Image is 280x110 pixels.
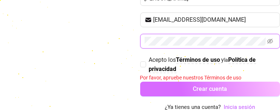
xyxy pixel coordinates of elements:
span: invisible para los ojos [267,38,273,44]
span: Crear cuenta [193,85,227,92]
a: Términos de uso [176,56,220,64]
strong: Política de privacidad [149,56,256,72]
span: y [221,56,224,63]
a: Política de privacidad [149,56,256,73]
span: Acepto los [149,56,176,63]
input: Tu correo electrónico [153,15,276,24]
strong: Términos de uso [176,56,220,63]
